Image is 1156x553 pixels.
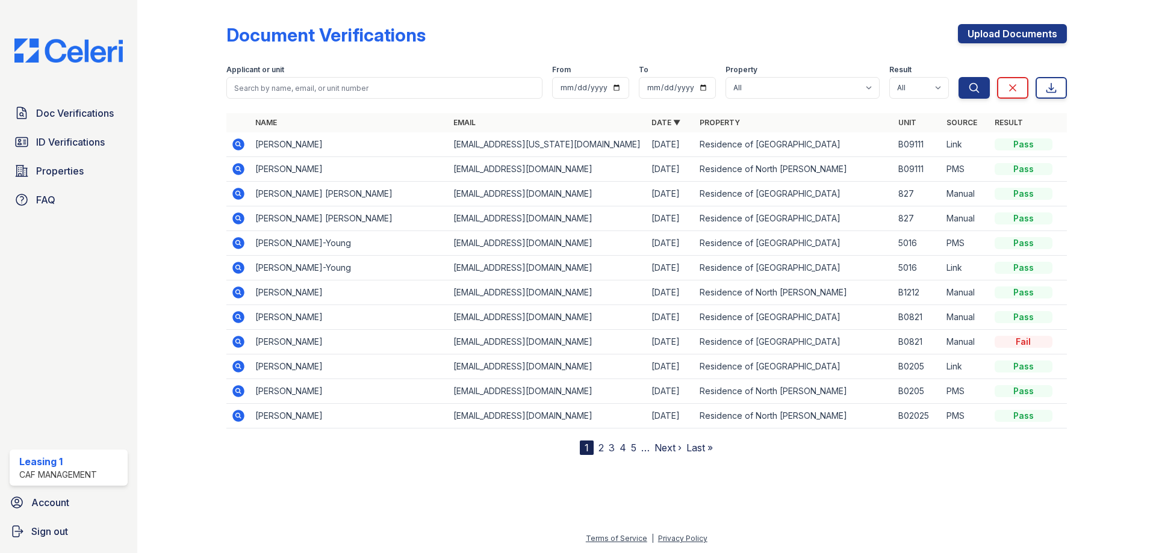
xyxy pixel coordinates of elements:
td: 5016 [893,256,942,280]
div: Pass [995,410,1052,422]
td: Manual [942,330,990,354]
a: Result [995,118,1023,127]
td: Residence of [GEOGRAPHIC_DATA] [695,354,893,379]
td: [PERSON_NAME] [250,305,449,330]
input: Search by name, email, or unit number [226,77,542,99]
a: Name [255,118,277,127]
div: Pass [995,262,1052,274]
td: Link [942,354,990,379]
td: PMS [942,231,990,256]
td: Residence of North [PERSON_NAME] [695,157,893,182]
td: B0821 [893,330,942,354]
td: [EMAIL_ADDRESS][DOMAIN_NAME] [449,379,647,404]
a: FAQ [10,188,128,212]
a: Doc Verifications [10,101,128,125]
a: 5 [631,442,636,454]
a: Source [946,118,977,127]
td: Residence of [GEOGRAPHIC_DATA] [695,305,893,330]
a: ID Verifications [10,130,128,154]
a: Terms of Service [586,534,647,543]
td: 5016 [893,231,942,256]
a: Sign out [5,519,132,543]
img: CE_Logo_Blue-a8612792a0a2168367f1c8372b55b34899dd931a85d93a1a3d3e32e68fde9ad4.png [5,39,132,63]
td: Link [942,256,990,280]
td: Residence of [GEOGRAPHIC_DATA] [695,182,893,206]
div: CAF Management [19,469,97,481]
div: Pass [995,311,1052,323]
td: [PERSON_NAME] [250,132,449,157]
div: Fail [995,336,1052,348]
td: [DATE] [647,182,695,206]
span: Account [31,495,69,510]
td: [DATE] [647,404,695,428]
td: [PERSON_NAME] [PERSON_NAME] [250,182,449,206]
td: [DATE] [647,256,695,280]
a: Privacy Policy [658,534,707,543]
td: [EMAIL_ADDRESS][DOMAIN_NAME] [449,330,647,354]
td: B1212 [893,280,942,305]
td: B0205 [893,379,942,404]
td: [EMAIL_ADDRESS][DOMAIN_NAME] [449,404,647,428]
td: B09111 [893,132,942,157]
td: [PERSON_NAME]-Young [250,256,449,280]
td: PMS [942,404,990,428]
td: Residence of North [PERSON_NAME] [695,379,893,404]
div: Pass [995,138,1052,150]
span: Properties [36,164,84,178]
div: Pass [995,188,1052,200]
td: [EMAIL_ADDRESS][DOMAIN_NAME] [449,305,647,330]
label: Property [726,65,757,75]
a: 4 [620,442,626,454]
td: [EMAIL_ADDRESS][US_STATE][DOMAIN_NAME] [449,132,647,157]
td: 827 [893,182,942,206]
td: [DATE] [647,330,695,354]
a: Upload Documents [958,24,1067,43]
span: ID Verifications [36,135,105,149]
td: [EMAIL_ADDRESS][DOMAIN_NAME] [449,231,647,256]
td: [DATE] [647,354,695,379]
div: Leasing 1 [19,454,97,469]
td: [PERSON_NAME]-Young [250,231,449,256]
td: [EMAIL_ADDRESS][DOMAIN_NAME] [449,354,647,379]
td: Residence of [GEOGRAPHIC_DATA] [695,330,893,354]
span: FAQ [36,193,55,207]
div: Pass [995,360,1052,372]
td: 827 [893,206,942,231]
td: Residence of North [PERSON_NAME] [695,404,893,428]
a: Properties [10,159,128,183]
td: B09111 [893,157,942,182]
td: Manual [942,280,990,305]
label: To [639,65,648,75]
td: [DATE] [647,206,695,231]
td: [PERSON_NAME] [250,157,449,182]
td: [EMAIL_ADDRESS][DOMAIN_NAME] [449,182,647,206]
span: Sign out [31,524,68,539]
td: [EMAIL_ADDRESS][DOMAIN_NAME] [449,256,647,280]
td: PMS [942,379,990,404]
td: Residence of North [PERSON_NAME] [695,280,893,305]
label: Applicant or unit [226,65,284,75]
a: Date ▼ [651,118,680,127]
td: B02025 [893,404,942,428]
td: [EMAIL_ADDRESS][DOMAIN_NAME] [449,157,647,182]
td: Manual [942,206,990,231]
a: Property [700,118,740,127]
div: Pass [995,237,1052,249]
td: [EMAIL_ADDRESS][DOMAIN_NAME] [449,206,647,231]
a: Next › [654,442,682,454]
td: [DATE] [647,280,695,305]
label: From [552,65,571,75]
td: Residence of [GEOGRAPHIC_DATA] [695,256,893,280]
td: Residence of [GEOGRAPHIC_DATA] [695,206,893,231]
td: B0821 [893,305,942,330]
td: [PERSON_NAME] [PERSON_NAME] [250,206,449,231]
td: Link [942,132,990,157]
a: Last » [686,442,713,454]
td: [PERSON_NAME] [250,330,449,354]
td: [DATE] [647,231,695,256]
div: | [651,534,654,543]
div: Pass [995,212,1052,224]
td: Residence of [GEOGRAPHIC_DATA] [695,231,893,256]
td: PMS [942,157,990,182]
